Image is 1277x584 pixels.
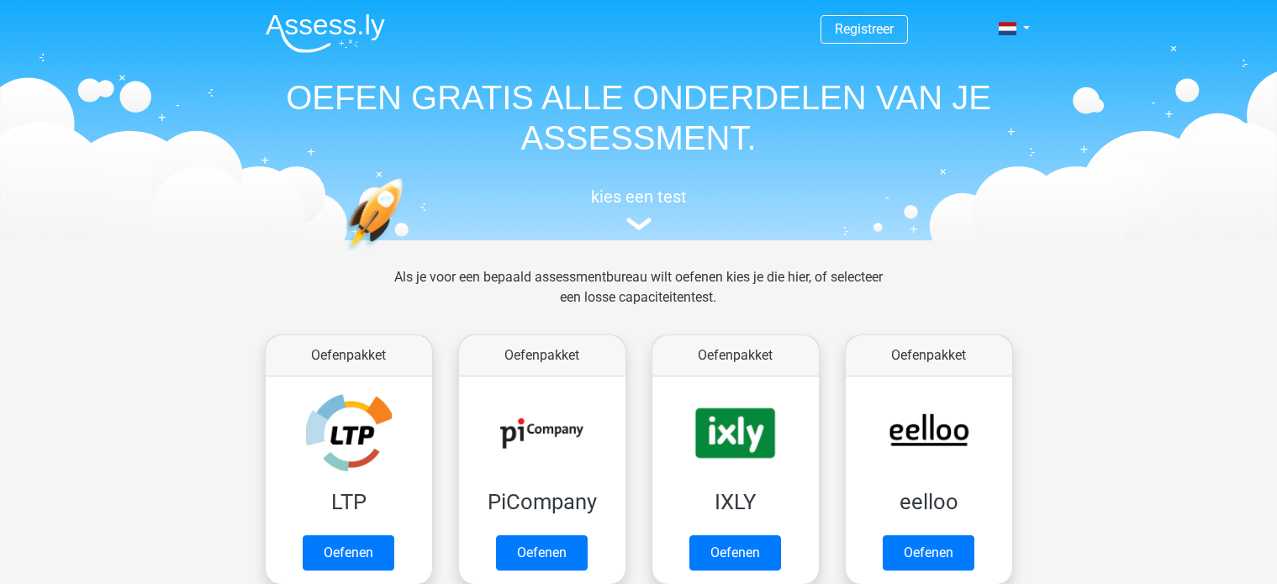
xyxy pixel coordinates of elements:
h5: kies een test [252,187,1026,207]
img: oefenen [345,178,468,330]
a: Oefenen [689,535,781,571]
a: Registreer [835,21,894,37]
a: Oefenen [883,535,974,571]
img: Assessly [266,13,385,53]
a: kies een test [252,187,1026,231]
img: assessment [626,218,652,230]
a: Oefenen [496,535,588,571]
div: Als je voor een bepaald assessmentbureau wilt oefenen kies je die hier, of selecteer een losse ca... [381,267,896,328]
h1: OEFEN GRATIS ALLE ONDERDELEN VAN JE ASSESSMENT. [252,77,1026,158]
a: Oefenen [303,535,394,571]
